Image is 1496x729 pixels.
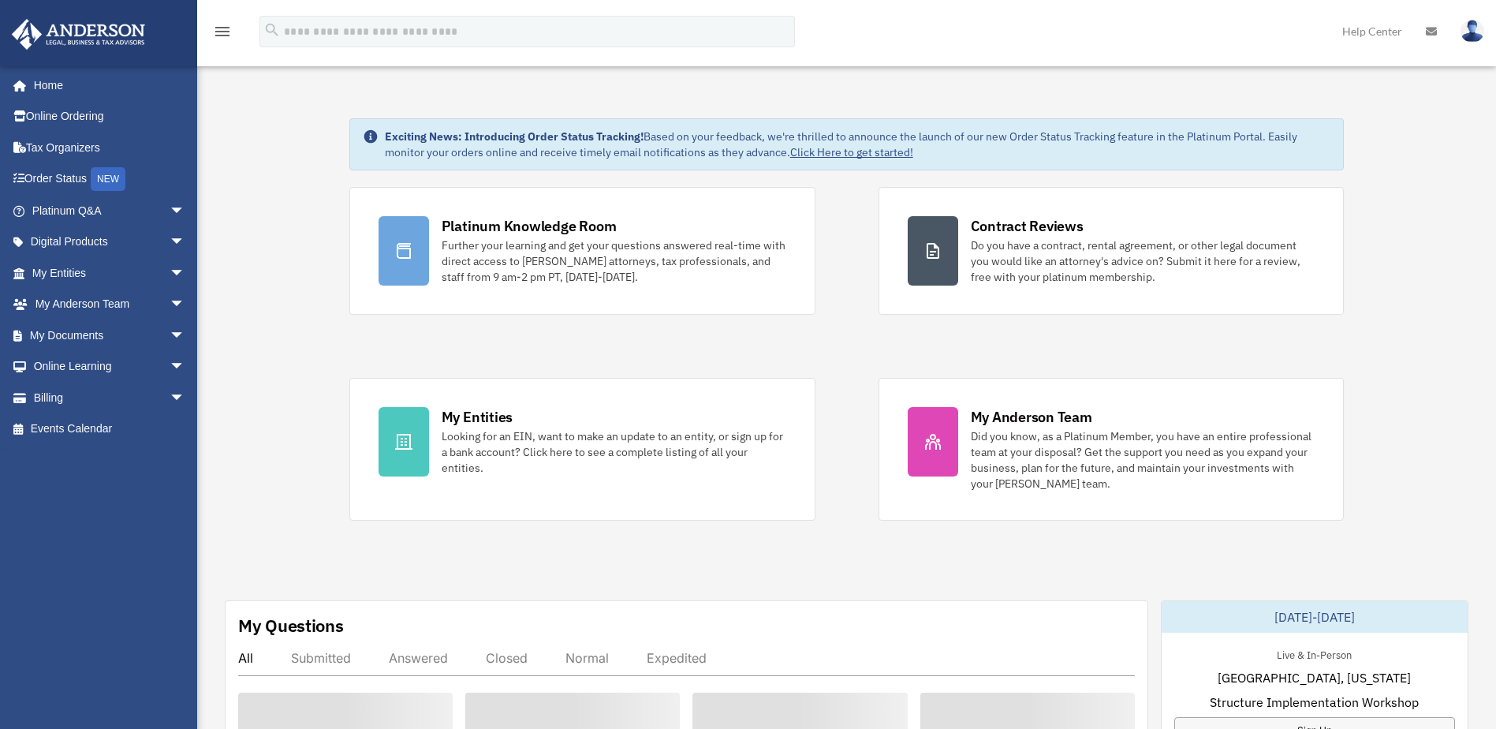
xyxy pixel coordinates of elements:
a: Platinum Q&Aarrow_drop_down [11,195,209,226]
div: Live & In-Person [1264,645,1364,662]
a: Digital Productsarrow_drop_down [11,226,209,258]
a: menu [213,28,232,41]
span: arrow_drop_down [170,382,201,414]
img: User Pic [1461,20,1484,43]
span: [GEOGRAPHIC_DATA], [US_STATE] [1218,668,1411,687]
div: Platinum Knowledge Room [442,216,617,236]
a: My Entitiesarrow_drop_down [11,257,209,289]
span: arrow_drop_down [170,351,201,383]
span: arrow_drop_down [170,289,201,321]
div: All [238,650,253,666]
div: Answered [389,650,448,666]
div: Expedited [647,650,707,666]
div: [DATE]-[DATE] [1162,601,1468,633]
span: arrow_drop_down [170,320,201,352]
div: Looking for an EIN, want to make an update to an entity, or sign up for a bank account? Click her... [442,428,786,476]
a: My Documentsarrow_drop_down [11,320,209,351]
div: NEW [91,167,125,191]
a: Online Ordering [11,101,209,133]
a: My Anderson Team Did you know, as a Platinum Member, you have an entire professional team at your... [879,378,1345,521]
a: My Anderson Teamarrow_drop_down [11,289,209,320]
div: Contract Reviews [971,216,1084,236]
div: Further your learning and get your questions answered real-time with direct access to [PERSON_NAM... [442,237,786,285]
a: Online Learningarrow_drop_down [11,351,209,383]
a: Billingarrow_drop_down [11,382,209,413]
a: Click Here to get started! [790,145,913,159]
i: menu [213,22,232,41]
div: Based on your feedback, we're thrilled to announce the launch of our new Order Status Tracking fe... [385,129,1331,160]
a: Events Calendar [11,413,209,445]
div: Submitted [291,650,351,666]
span: arrow_drop_down [170,195,201,227]
i: search [263,21,281,39]
a: Tax Organizers [11,132,209,163]
span: arrow_drop_down [170,226,201,259]
a: My Entities Looking for an EIN, want to make an update to an entity, or sign up for a bank accoun... [349,378,815,521]
div: Did you know, as a Platinum Member, you have an entire professional team at your disposal? Get th... [971,428,1315,492]
div: Do you have a contract, rental agreement, or other legal document you would like an attorney's ad... [971,237,1315,285]
div: My Anderson Team [971,407,1092,427]
img: Anderson Advisors Platinum Portal [7,19,150,50]
span: Structure Implementation Workshop [1210,693,1419,712]
div: My Questions [238,614,344,637]
span: arrow_drop_down [170,257,201,290]
a: Home [11,69,201,101]
div: Normal [565,650,609,666]
div: My Entities [442,407,513,427]
strong: Exciting News: Introducing Order Status Tracking! [385,129,644,144]
a: Platinum Knowledge Room Further your learning and get your questions answered real-time with dire... [349,187,815,315]
a: Contract Reviews Do you have a contract, rental agreement, or other legal document you would like... [879,187,1345,315]
a: Order StatusNEW [11,163,209,196]
div: Closed [486,650,528,666]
